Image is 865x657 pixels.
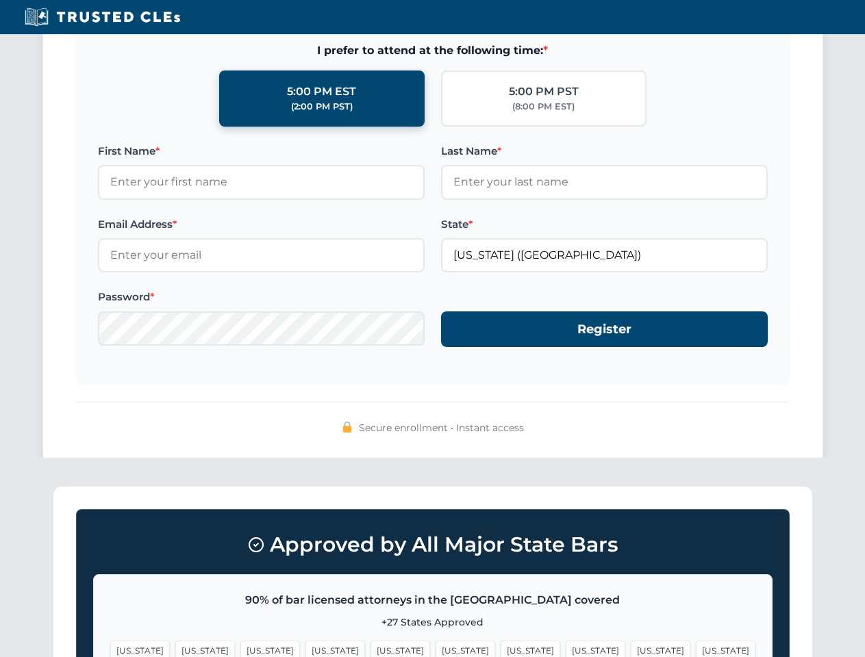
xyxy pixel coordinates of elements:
[287,83,356,101] div: 5:00 PM EST
[98,165,425,199] input: Enter your first name
[509,83,579,101] div: 5:00 PM PST
[441,165,768,199] input: Enter your last name
[110,591,755,609] p: 90% of bar licensed attorneys in the [GEOGRAPHIC_DATA] covered
[291,100,353,114] div: (2:00 PM PST)
[98,42,768,60] span: I prefer to attend at the following time:
[441,238,768,272] input: California (CA)
[110,615,755,630] p: +27 States Approved
[441,311,768,348] button: Register
[98,216,425,233] label: Email Address
[359,420,524,435] span: Secure enrollment • Instant access
[98,289,425,305] label: Password
[441,143,768,159] label: Last Name
[441,216,768,233] label: State
[342,422,353,433] img: 🔒
[98,143,425,159] label: First Name
[93,526,773,563] h3: Approved by All Major State Bars
[21,7,184,27] img: Trusted CLEs
[98,238,425,272] input: Enter your email
[512,100,575,114] div: (8:00 PM EST)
